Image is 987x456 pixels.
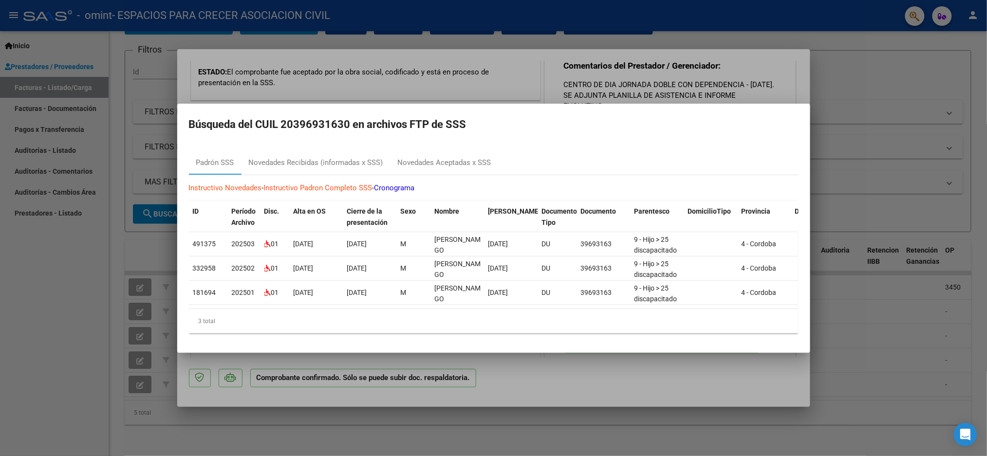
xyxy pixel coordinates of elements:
[374,183,415,192] a: Cronograma
[232,240,255,248] span: 202503
[634,260,677,279] span: 9 - Hijo > 25 discapacitado
[193,264,216,272] span: 332958
[189,183,262,192] a: Instructivo Novedades
[294,289,314,296] span: [DATE]
[261,201,290,233] datatable-header-cell: Disc.
[189,201,228,233] datatable-header-cell: ID
[264,183,372,192] a: Instructivo Padron Completo SSS
[294,207,326,215] span: Alta en OS
[742,240,777,248] span: 4 - Cordoba
[232,289,255,296] span: 202501
[542,207,577,226] span: Documento Tipo
[189,309,799,333] div: 3 total
[347,207,388,226] span: Cierre de la presentación
[401,207,416,215] span: Sexo
[742,264,777,272] span: 4 - Cordoba
[435,260,487,279] span: PALU GIGENA LUCAS GO
[435,236,487,255] span: PALU GIGENA LUCAS GO
[435,284,487,303] span: PALU GIGENA LUCAS GO
[488,240,508,248] span: [DATE]
[189,115,799,134] h2: Búsqueda del CUIL 20396931630 en archivos FTP de SSS
[347,264,367,272] span: [DATE]
[401,240,407,248] span: M
[688,207,731,215] span: DomicilioTipo
[232,207,256,226] span: Período Archivo
[542,263,573,274] div: DU
[581,207,616,215] span: Documento
[581,263,627,274] div: 39693163
[398,157,491,168] div: Novedades Aceptadas x SSS
[634,207,670,215] span: Parentesco
[954,423,977,446] div: Open Intercom Messenger
[196,157,234,168] div: Padrón SSS
[634,236,677,255] span: 9 - Hijo > 25 discapacitado
[193,289,216,296] span: 181694
[577,201,631,233] datatable-header-cell: Documento
[742,289,777,296] span: 4 - Cordoba
[343,201,397,233] datatable-header-cell: Cierre de la presentación
[264,287,286,298] div: 01
[228,201,261,233] datatable-header-cell: Período Archivo
[581,238,627,250] div: 39693163
[401,264,407,272] span: M
[431,201,484,233] datatable-header-cell: Nombre
[684,201,738,233] datatable-header-cell: DomicilioTipo
[193,207,199,215] span: ID
[249,157,383,168] div: Novedades Recibidas (informadas x SSS)
[264,207,279,215] span: Disc.
[189,182,799,194] p: - -
[264,263,286,274] div: 01
[488,264,508,272] span: [DATE]
[791,201,845,233] datatable-header-cell: Departamento
[484,201,538,233] datatable-header-cell: Fecha Nac.
[232,264,255,272] span: 202502
[742,207,771,215] span: Provincia
[538,201,577,233] datatable-header-cell: Documento Tipo
[294,240,314,248] span: [DATE]
[264,238,286,250] div: 01
[542,238,573,250] div: DU
[581,287,627,298] div: 39693163
[193,240,216,248] span: 491375
[631,201,684,233] datatable-header-cell: Parentesco
[795,207,840,215] span: Departamento
[738,201,791,233] datatable-header-cell: Provincia
[401,289,407,296] span: M
[435,207,460,215] span: Nombre
[347,240,367,248] span: [DATE]
[294,264,314,272] span: [DATE]
[488,289,508,296] span: [DATE]
[634,284,677,303] span: 9 - Hijo > 25 discapacitado
[290,201,343,233] datatable-header-cell: Alta en OS
[397,201,431,233] datatable-header-cell: Sexo
[542,287,573,298] div: DU
[488,207,543,215] span: [PERSON_NAME].
[347,289,367,296] span: [DATE]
